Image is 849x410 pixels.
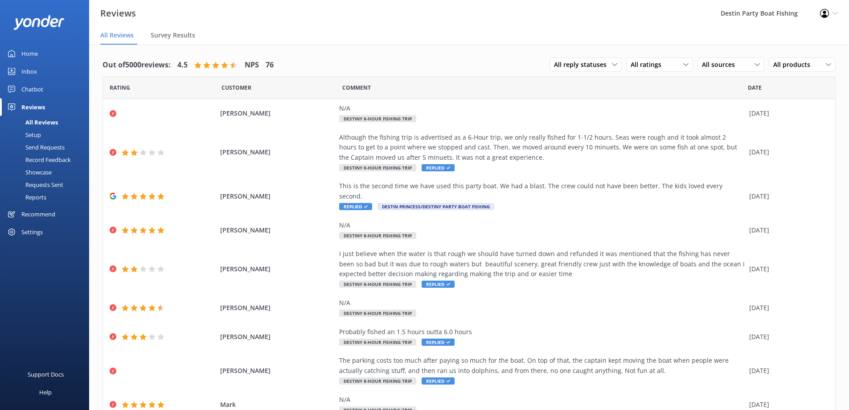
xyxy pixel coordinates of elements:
[749,147,824,157] div: [DATE]
[339,395,745,405] div: N/A
[21,62,37,80] div: Inbox
[339,203,372,210] span: Replied
[5,128,89,141] a: Setup
[631,60,667,70] span: All ratings
[342,83,371,92] span: Question
[5,191,46,203] div: Reports
[221,83,251,92] span: Date
[220,366,335,376] span: [PERSON_NAME]
[5,116,89,128] a: All Reviews
[266,59,274,71] h4: 76
[5,191,89,203] a: Reports
[21,80,43,98] div: Chatbot
[177,59,188,71] h4: 4.5
[749,400,824,410] div: [DATE]
[5,116,58,128] div: All Reviews
[5,153,71,166] div: Record Feedback
[773,60,816,70] span: All products
[749,225,824,235] div: [DATE]
[245,59,259,71] h4: NPS
[339,249,745,279] div: I just believe when the water is that rough we should have turned down and refunded it was mentio...
[21,223,43,241] div: Settings
[339,298,745,308] div: N/A
[339,133,745,162] div: Although the fishing trip is advertised as a 6-Hour trip, we only really fished for 1-1/2 hours. ...
[220,264,335,274] span: [PERSON_NAME]
[339,220,745,230] div: N/A
[339,164,416,171] span: Destiny 6-Hour Fishing Trip
[339,281,416,288] span: Destiny 6-Hour Fishing Trip
[339,181,745,201] div: This is the second time we have used this party boat. We had a blast. The crew could not have bee...
[5,178,63,191] div: Requests Sent
[749,191,824,201] div: [DATE]
[5,128,41,141] div: Setup
[21,98,45,116] div: Reviews
[5,141,89,153] a: Send Requests
[39,383,52,401] div: Help
[100,31,134,40] span: All Reviews
[339,115,416,122] span: Destiny 6-Hour Fishing Trip
[151,31,195,40] span: Survey Results
[422,377,455,385] span: Replied
[100,6,136,21] h3: Reviews
[339,232,416,239] span: Destiny 6-Hour Fishing Trip
[554,60,612,70] span: All reply statuses
[422,339,455,346] span: Replied
[5,166,52,178] div: Showcase
[110,83,130,92] span: Date
[220,303,335,313] span: [PERSON_NAME]
[13,15,65,30] img: yonder-white-logo.png
[422,281,455,288] span: Replied
[339,327,745,337] div: Probably fished an 1.5 hours outta 6.0 hours
[339,310,416,317] span: Destiny 6-Hour Fishing Trip
[339,356,745,376] div: The parking costs too much after paying so much for the boat. On top of that, the captain kept mo...
[220,332,335,342] span: [PERSON_NAME]
[749,332,824,342] div: [DATE]
[5,166,89,178] a: Showcase
[220,225,335,235] span: [PERSON_NAME]
[749,303,824,313] div: [DATE]
[220,108,335,118] span: [PERSON_NAME]
[5,153,89,166] a: Record Feedback
[103,59,171,71] h4: Out of 5000 reviews:
[21,205,55,223] div: Recommend
[749,264,824,274] div: [DATE]
[28,365,64,383] div: Support Docs
[339,377,416,385] span: Destiny 8-Hour Fishing Trip
[749,108,824,118] div: [DATE]
[422,164,455,171] span: Replied
[748,83,762,92] span: Date
[377,203,494,210] span: Destin Princess/Destiny Party Boat Fishing
[220,400,335,410] span: Mark
[5,141,65,153] div: Send Requests
[339,104,745,113] div: N/A
[702,60,740,70] span: All sources
[21,45,38,62] div: Home
[220,191,335,201] span: [PERSON_NAME]
[339,339,416,346] span: Destiny 6-Hour Fishing Trip
[5,178,89,191] a: Requests Sent
[220,147,335,157] span: [PERSON_NAME]
[749,366,824,376] div: [DATE]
